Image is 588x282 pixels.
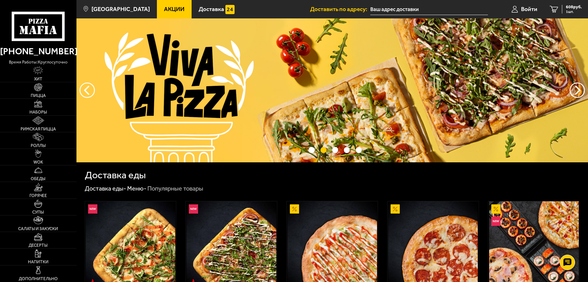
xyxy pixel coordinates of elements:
[491,204,500,214] img: Акционный
[127,185,146,192] a: Меню-
[92,6,150,12] span: [GEOGRAPHIC_DATA]
[344,147,350,153] button: точки переключения
[19,277,58,281] span: Дополнительно
[332,147,338,153] button: точки переключения
[570,83,585,98] button: предыдущий
[225,5,235,14] img: 15daf4d41897b9f0e9f617042186c801.svg
[28,260,49,264] span: Напитки
[370,4,488,15] input: Ваш адрес доставки
[147,185,203,193] div: Популярные товары
[356,147,362,153] button: точки переключения
[31,94,46,98] span: Пицца
[521,6,537,12] span: Войти
[32,210,44,214] span: Супы
[31,177,45,181] span: Обеды
[199,6,224,12] span: Доставка
[491,217,500,226] img: Новинка
[31,144,46,148] span: Роллы
[88,204,97,214] img: Новинка
[566,5,582,9] span: 608 руб.
[566,10,582,14] span: 1 шт.
[164,6,185,12] span: Акции
[189,204,198,214] img: Новинка
[29,243,48,248] span: Десерты
[309,147,314,153] button: точки переключения
[34,77,42,81] span: Хит
[21,127,56,131] span: Римская пицца
[310,6,370,12] span: Доставить по адресу:
[290,204,299,214] img: Акционный
[85,170,146,180] h1: Доставка еды
[33,160,43,164] span: WOK
[18,227,58,231] span: Салаты и закуски
[85,185,126,192] a: Доставка еды-
[80,83,95,98] button: следующий
[391,204,400,214] img: Акционный
[29,110,47,114] span: Наборы
[321,147,326,153] button: точки переключения
[29,194,47,198] span: Горячее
